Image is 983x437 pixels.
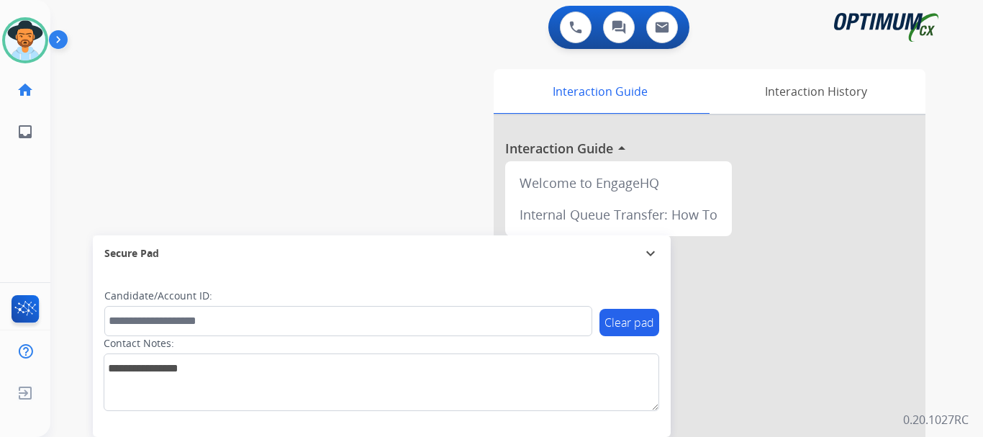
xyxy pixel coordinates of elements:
div: Interaction Guide [494,69,706,114]
button: Clear pad [599,309,659,336]
label: Contact Notes: [104,336,174,351]
span: Secure Pad [104,246,159,261]
div: Interaction History [706,69,925,114]
div: Welcome to EngageHQ [511,167,726,199]
p: 0.20.1027RC [903,411,969,428]
label: Candidate/Account ID: [104,289,212,303]
img: avatar [5,20,45,60]
mat-icon: home [17,81,34,99]
mat-icon: inbox [17,123,34,140]
mat-icon: expand_more [642,245,659,262]
div: Internal Queue Transfer: How To [511,199,726,230]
